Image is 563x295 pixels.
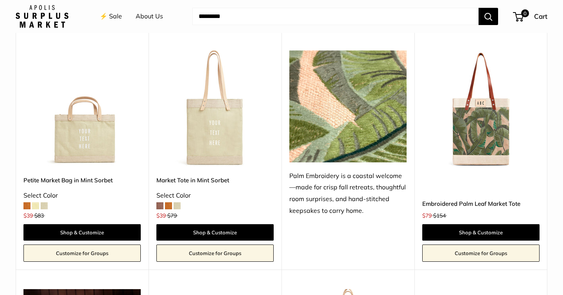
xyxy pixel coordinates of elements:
span: 0 [521,9,529,17]
img: Apolis: Surplus Market [16,5,68,28]
a: Customize for Groups [156,245,274,262]
div: Select Color [23,190,141,201]
span: Cart [534,12,547,20]
span: $39 [23,212,33,219]
div: Palm Embroidery is a coastal welcome—made for crisp fall retreats, thoughtful room surprises, and... [289,170,407,217]
span: $79 [422,212,432,219]
a: About Us [136,11,163,22]
a: Embroidered Palm Leaf Market Tote [422,199,540,208]
img: Petite Market Bag in Mint Sorbet [23,50,141,168]
img: Embroidered Palm Leaf Market Tote [422,50,540,168]
div: Select Color [156,190,274,201]
a: Shop & Customize [156,224,274,241]
span: $39 [156,212,166,219]
input: Search... [192,8,479,25]
a: Customize for Groups [422,245,540,262]
a: Shop & Customize [23,224,141,241]
a: ⚡️ Sale [100,11,122,22]
a: Petite Market Bag in Mint Sorbet [23,176,141,185]
a: Customize for Groups [23,245,141,262]
a: Embroidered Palm Leaf Market Totedescription_A multi-layered motif with eight varying thread colors. [422,50,540,168]
a: Market Tote in Mint SorbetMarket Tote in Mint Sorbet [156,50,274,168]
a: Petite Market Bag in Mint SorbetPetite Market Bag in Mint Sorbet [23,50,141,168]
button: Search [479,8,498,25]
span: $83 [34,212,44,219]
a: Shop & Customize [422,224,540,241]
span: $154 [433,212,446,219]
img: Palm Embroidery is a coastal welcome—made for crisp fall retreats, thoughtful room surprises, and... [289,50,407,162]
a: 0 Cart [514,10,547,23]
a: Market Tote in Mint Sorbet [156,176,274,185]
img: Market Tote in Mint Sorbet [156,50,274,168]
span: $79 [167,212,177,219]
